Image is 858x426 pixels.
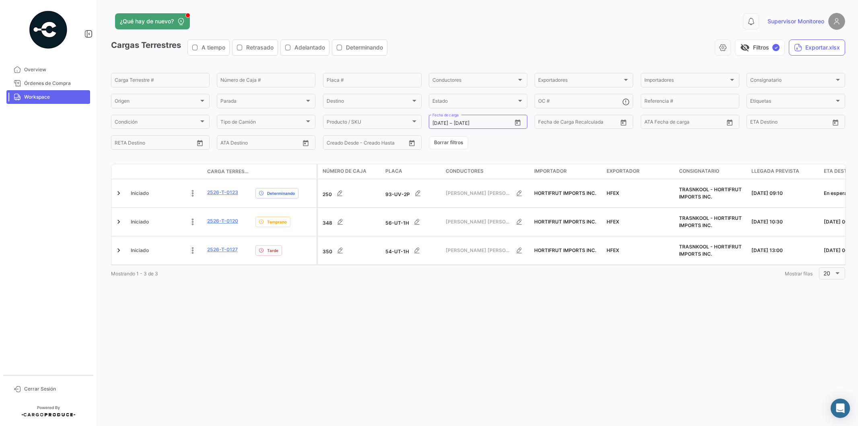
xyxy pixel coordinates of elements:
[429,136,468,149] button: Borrar filtros
[115,99,199,105] span: Origen
[267,247,278,254] span: Tarde
[115,189,123,197] a: Expand/Collapse Row
[446,168,484,175] span: Conductores
[828,13,845,30] img: placeholder-user.png
[120,17,174,25] span: ¿Qué hay de nuevo?
[131,190,149,197] span: Iniciado
[6,63,90,77] a: Overview
[346,43,383,52] span: Determinando
[6,77,90,90] a: Órdenes de Compra
[617,116,630,128] button: Open calendar
[603,164,676,179] datatable-header-cell: Exportador
[534,219,596,225] span: HORTIFRUT IMPORTS INC.
[135,141,173,147] input: Hasta
[432,99,516,105] span: Estado
[111,39,390,56] h3: Cargas Terrestres
[432,120,448,126] input: Desde
[824,247,856,253] span: [DATE] 06:40
[772,44,780,51] span: ✓
[644,120,669,126] input: ATA Desde
[385,168,402,175] span: Placa
[534,247,596,253] span: HORTIFRUT IMPORTS INC.
[512,116,524,128] button: Open calendar
[233,40,278,55] button: Retrasado
[385,185,439,201] div: 93-UV-2P
[327,120,411,126] span: Producto / SKU
[751,247,783,253] span: [DATE] 13:00
[679,244,742,257] span: TRASNKOOL - HORTIFRUT IMPORTS INC.
[442,164,531,179] datatable-header-cell: Conductores
[207,246,238,253] a: 2526-T-0127
[607,247,619,253] span: HFEX
[115,141,129,147] input: Desde
[789,39,845,56] button: Exportar.xlsx
[131,218,149,225] span: Iniciado
[246,43,274,52] span: Retrasado
[450,120,452,126] span: –
[531,164,603,179] datatable-header-cell: Importador
[128,168,204,175] datatable-header-cell: Estado
[751,190,783,196] span: [DATE] 09:10
[607,168,640,175] span: Exportador
[327,99,411,105] span: Destino
[644,79,728,84] span: Importadores
[188,40,229,55] button: A tiempo
[538,79,622,84] span: Exportadores
[323,185,379,201] div: 250
[327,141,359,147] input: Creado Desde
[220,120,305,126] span: Tipo de Camión
[750,99,834,105] span: Etiquetas
[115,218,123,226] a: Expand/Collapse Row
[785,271,813,277] span: Mostrar filas
[829,116,842,128] button: Open calendar
[251,141,289,147] input: ATA Hasta
[207,217,238,225] a: 2526-T-0120
[267,219,287,225] span: Temprano
[385,214,439,230] div: 56-UT-1H
[323,168,366,175] span: Número de Caja
[300,137,312,149] button: Open calendar
[824,219,856,225] span: [DATE] 00:00
[194,137,206,149] button: Open calendar
[204,165,252,178] datatable-header-cell: Carga Terrestre #
[538,120,553,126] input: Desde
[294,43,325,52] span: Adelantado
[679,186,742,200] span: TRASNKOOL - HORTIFRUT IMPORTS INC.
[679,215,742,228] span: TRASNKOOL - HORTIFRUT IMPORTS INC.
[751,219,783,225] span: [DATE] 10:30
[115,120,199,126] span: Condición
[454,120,492,126] input: Hasta
[115,13,190,29] button: ¿Qué hay de nuevo?
[385,242,439,258] div: 54-UT-1H
[735,39,785,56] button: visibility_offFiltros✓
[28,10,68,50] img: powered-by.png
[24,93,87,101] span: Workspace
[446,247,511,254] span: [PERSON_NAME] [PERSON_NAME]
[24,66,87,73] span: Overview
[131,247,149,254] span: Iniciado
[534,190,596,196] span: HORTIFRUT IMPORTS INC.
[281,40,329,55] button: Adelantado
[607,190,619,196] span: HFEX
[446,218,511,225] span: [PERSON_NAME] [PERSON_NAME]
[220,141,245,147] input: ATA Desde
[252,168,317,175] datatable-header-cell: Delay Status
[323,242,379,258] div: 350
[202,43,225,52] span: A tiempo
[220,99,305,105] span: Parada
[558,120,597,126] input: Hasta
[406,137,418,149] button: Open calendar
[24,385,87,393] span: Cerrar Sesión
[207,189,238,196] a: 2526-T-0123
[724,116,736,128] button: Open calendar
[770,120,809,126] input: Hasta
[432,79,516,84] span: Conductores
[823,270,830,277] span: 20
[675,120,713,126] input: ATA Hasta
[607,219,619,225] span: HFEX
[111,271,158,277] span: Mostrando 1 - 3 de 3
[364,141,403,147] input: Creado Hasta
[6,90,90,104] a: Workspace
[751,168,799,175] span: Llegada prevista
[332,40,387,55] button: Determinando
